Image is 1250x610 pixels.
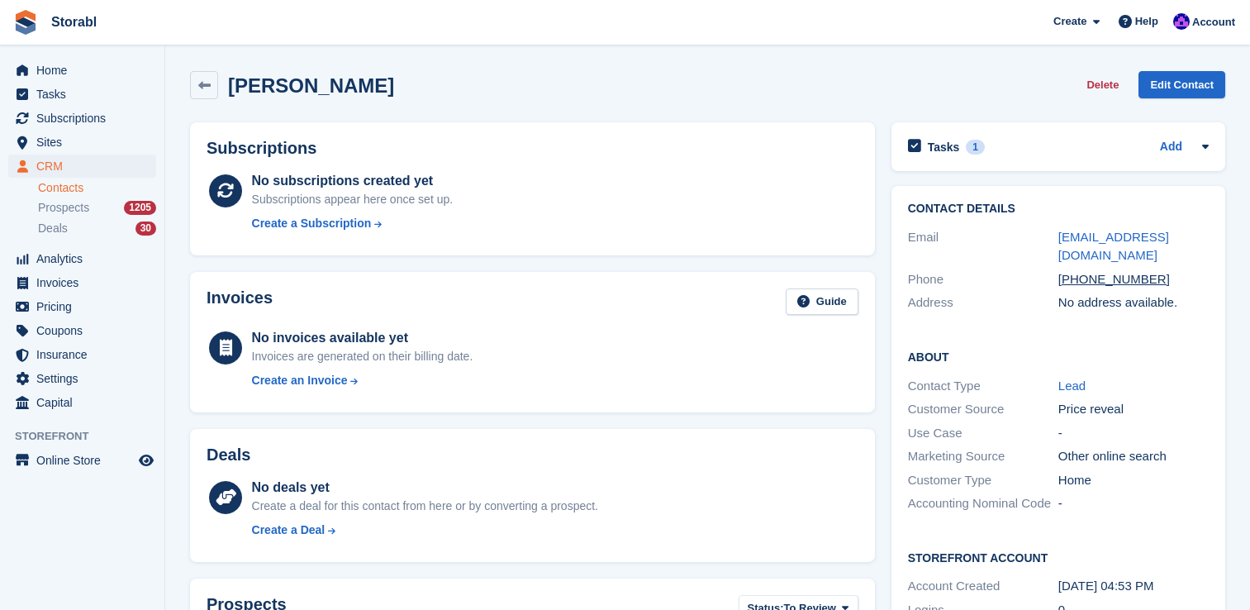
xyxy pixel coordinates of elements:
div: Accounting Nominal Code [908,494,1058,513]
span: Analytics [36,247,135,270]
a: Contacts [38,180,156,196]
a: menu [8,343,156,366]
h2: Tasks [928,140,960,155]
span: Insurance [36,343,135,366]
div: Use Case [908,424,1058,443]
h2: Invoices [207,288,273,316]
a: Add [1160,138,1182,157]
a: menu [8,449,156,472]
div: Phone [908,270,1058,289]
span: Pricing [36,295,135,318]
div: No address available. [1058,293,1209,312]
a: Prospects 1205 [38,199,156,217]
div: [DATE] 04:53 PM [1058,577,1209,596]
div: 1205 [124,201,156,215]
h2: Contact Details [908,203,1209,216]
a: menu [8,107,156,130]
tcxspan: Call +447496668678 via 3CX [1058,272,1170,286]
div: Marketing Source [908,447,1058,466]
h2: [PERSON_NAME] [228,74,394,97]
span: Tasks [36,83,135,106]
span: Account [1192,14,1235,31]
a: Lead [1058,379,1086,393]
div: Create a Deal [252,522,326,539]
div: Account Created [908,577,1058,596]
div: Home [1058,471,1209,490]
div: - [1058,494,1209,513]
h2: About [908,348,1209,365]
div: Price reveal [1058,400,1209,419]
div: No invoices available yet [252,328,473,348]
div: Subscriptions appear here once set up. [252,191,454,208]
span: Prospects [38,200,89,216]
span: Coupons [36,319,135,342]
div: Contact Type [908,377,1058,396]
span: Capital [36,391,135,414]
a: Create an Invoice [252,372,473,389]
div: No deals yet [252,478,598,498]
a: menu [8,131,156,154]
div: - [1058,424,1209,443]
a: Guide [786,288,858,316]
h2: Subscriptions [207,139,858,158]
div: Invoices are generated on their billing date. [252,348,473,365]
span: Settings [36,367,135,390]
a: menu [8,155,156,178]
a: menu [8,295,156,318]
div: Create a Subscription [252,215,372,232]
h2: Storefront Account [908,549,1209,565]
a: Edit Contact [1138,71,1225,98]
span: Help [1135,13,1158,30]
img: Bailey Hunt [1173,13,1190,30]
a: menu [8,59,156,82]
img: stora-icon-8386f47178a22dfd0bd8f6a31ec36ba5ce8667c1dd55bd0f319d3a0aa187defe.svg [13,10,38,35]
span: Online Store [36,449,135,472]
a: menu [8,319,156,342]
div: Other online search [1058,447,1209,466]
div: Create a deal for this contact from here or by converting a prospect. [252,498,598,515]
div: 1 [966,140,985,155]
span: Sites [36,131,135,154]
a: menu [8,391,156,414]
a: [EMAIL_ADDRESS][DOMAIN_NAME] [1058,230,1169,263]
span: Subscriptions [36,107,135,130]
a: menu [8,271,156,294]
a: Deals 30 [38,220,156,237]
span: Storefront [15,428,164,445]
div: 30 [135,222,156,236]
span: Home [36,59,135,82]
a: Storabl [45,8,103,36]
span: Deals [38,221,68,236]
a: menu [8,367,156,390]
a: Create a Deal [252,522,598,539]
a: Preview store [136,450,156,470]
div: No subscriptions created yet [252,171,454,191]
div: Email [908,228,1058,265]
div: Address [908,293,1058,312]
h2: Deals [207,446,250,465]
span: Invoices [36,271,135,294]
span: Create [1053,13,1086,30]
div: Create an Invoice [252,372,348,389]
a: menu [8,83,156,106]
a: Create a Subscription [252,215,454,232]
a: menu [8,247,156,270]
div: Customer Source [908,400,1058,419]
button: Delete [1080,71,1125,98]
div: Customer Type [908,471,1058,490]
span: CRM [36,155,135,178]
